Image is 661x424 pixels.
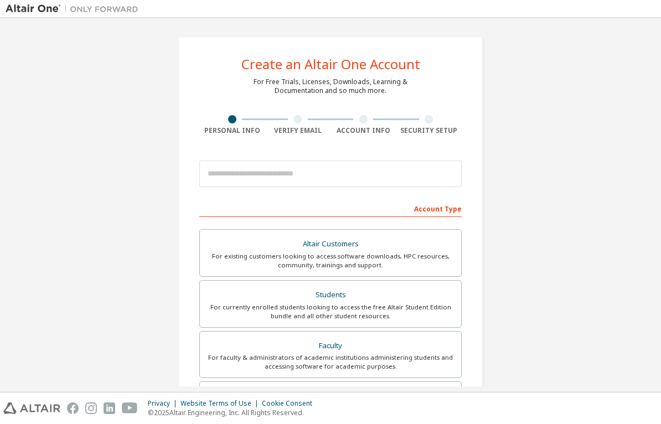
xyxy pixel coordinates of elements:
img: linkedin.svg [104,402,115,414]
div: Students [206,287,455,303]
div: Privacy [148,399,180,408]
div: Personal Info [199,126,265,135]
img: instagram.svg [85,402,97,414]
div: Account Type [199,199,462,217]
div: Altair Customers [206,236,455,252]
p: © 2025 Altair Engineering, Inc. All Rights Reserved. [148,408,319,417]
div: Verify Email [265,126,331,135]
div: Create an Altair One Account [241,58,420,71]
img: facebook.svg [67,402,79,414]
div: For existing customers looking to access software downloads, HPC resources, community, trainings ... [206,252,455,270]
div: Security Setup [396,126,462,135]
div: Website Terms of Use [180,399,262,408]
div: For faculty & administrators of academic institutions administering students and accessing softwa... [206,353,455,371]
img: altair_logo.svg [3,402,60,414]
div: For currently enrolled students looking to access the free Altair Student Edition bundle and all ... [206,303,455,320]
div: For Free Trials, Licenses, Downloads, Learning & Documentation and so much more. [254,77,407,95]
img: Altair One [6,3,144,14]
img: youtube.svg [122,402,138,414]
div: Account Info [330,126,396,135]
div: Cookie Consent [262,399,319,408]
div: Faculty [206,338,455,354]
